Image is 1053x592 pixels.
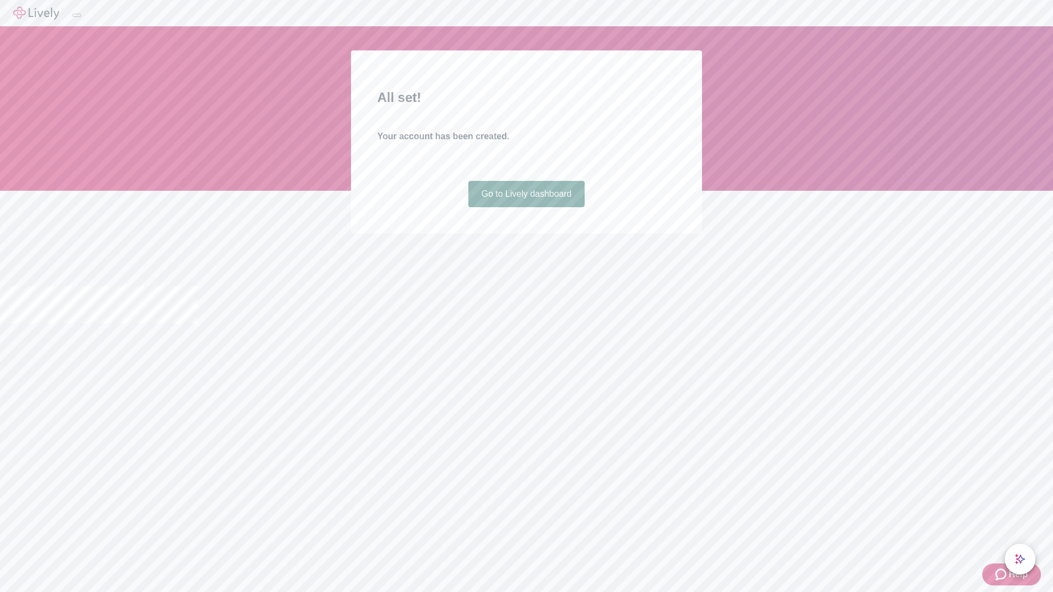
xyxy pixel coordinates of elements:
[1005,544,1035,574] button: chat
[377,130,676,143] h4: Your account has been created.
[1015,554,1026,565] svg: Lively AI Assistant
[13,7,59,20] img: Lively
[468,181,585,207] a: Go to Lively dashboard
[1009,568,1028,581] span: Help
[982,563,1041,585] button: Zendesk support iconHelp
[377,88,676,107] h2: All set!
[72,14,81,17] button: Log out
[995,568,1009,581] svg: Zendesk support icon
